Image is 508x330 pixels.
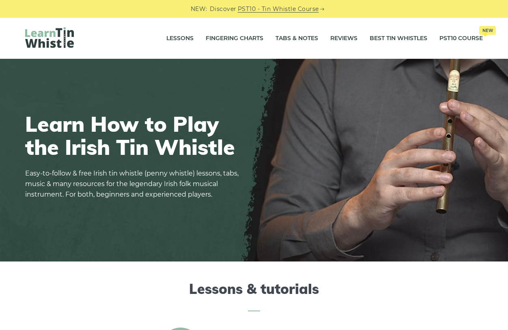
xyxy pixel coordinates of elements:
p: Easy-to-follow & free Irish tin whistle (penny whistle) lessons, tabs, music & many resources for... [25,168,244,200]
span: New [479,26,496,35]
h2: Lessons & tutorials [25,281,483,311]
h1: Learn How to Play the Irish Tin Whistle [25,112,244,159]
a: Lessons [166,28,194,49]
img: LearnTinWhistle.com [25,27,74,48]
a: PST10 CourseNew [439,28,483,49]
a: Tabs & Notes [276,28,318,49]
a: Fingering Charts [206,28,263,49]
a: Reviews [330,28,357,49]
a: Best Tin Whistles [370,28,427,49]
